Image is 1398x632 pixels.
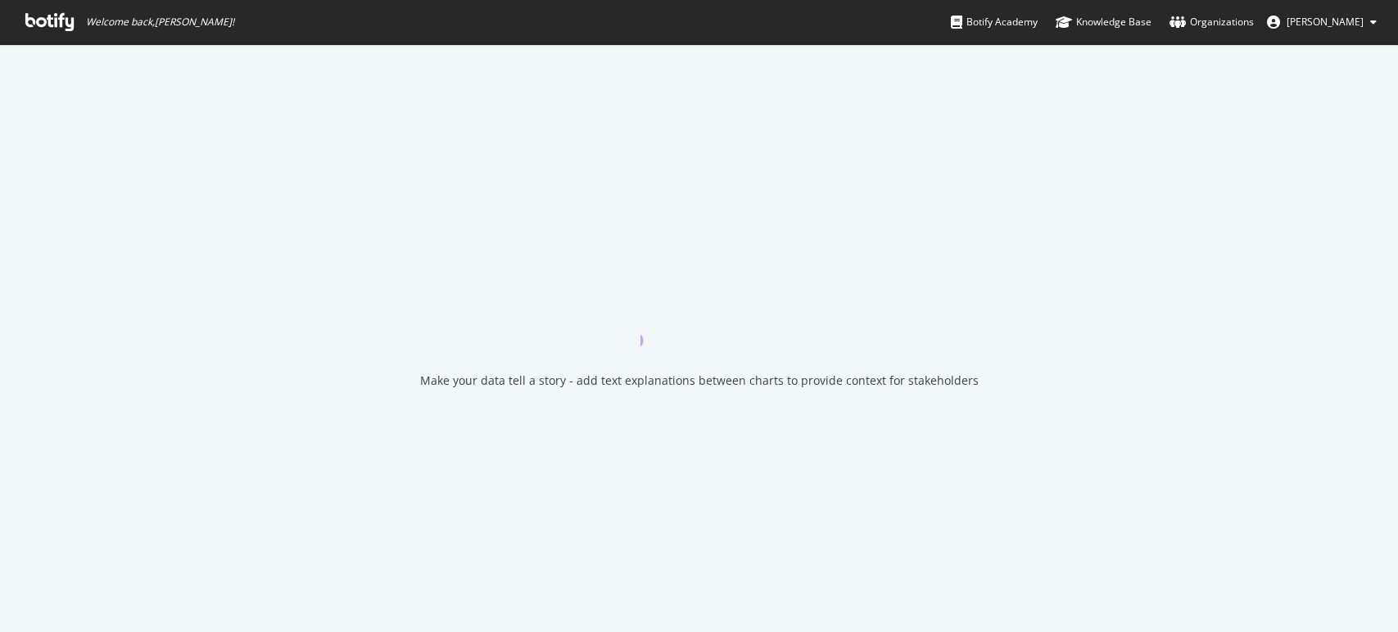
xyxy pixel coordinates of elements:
[1254,9,1390,35] button: [PERSON_NAME]
[1170,14,1254,30] div: Organizations
[640,287,758,346] div: animation
[1287,15,1364,29] span: Adriana Zbant
[951,14,1038,30] div: Botify Academy
[420,372,979,389] div: Make your data tell a story - add text explanations between charts to provide context for stakeho...
[1056,14,1151,30] div: Knowledge Base
[86,16,234,29] span: Welcome back, [PERSON_NAME] !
